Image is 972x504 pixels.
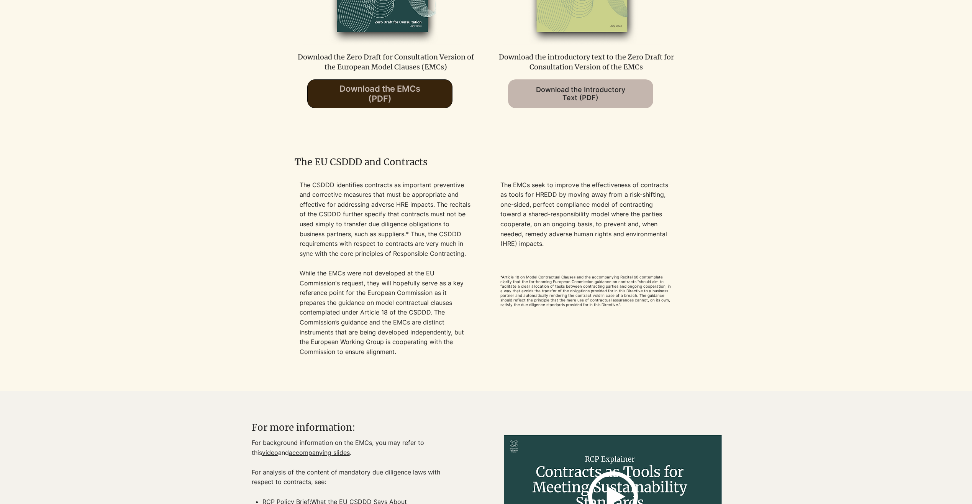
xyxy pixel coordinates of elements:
a: video [262,449,278,456]
span: Download the EMCs (PDF) [339,84,420,104]
p: While the EMCs were not developed at the EU Commission's request,​ they will hopefully serve as a... [300,268,472,377]
p: ​For background information on the EMCs, you may refer to this and . [252,438,460,458]
p: The CSDDD identifies contracts as important preventive and corrective measures that must be appro... [300,180,472,259]
span: For more information: [252,422,355,433]
span: *Article 18 on Model Contractual Clauses and the accompanying Recital 66 contemplate clarify that... [500,275,671,307]
a: Download the Introductory Text (PDF) [508,79,653,108]
p: Download the introductory text to the Zero Draft for Consultation Version of the EMCs [495,52,677,71]
a: Download the EMCs (PDF) [307,79,452,108]
h2: The EU CSDDD and Contracts [295,156,678,169]
a: accompanying slides [289,449,350,456]
p: For analysis of the content of mandatory due diligence laws with respect to contracts, see: [252,468,460,497]
span: Download the Introductory Text (PDF) [536,86,625,102]
p: The EMCs seek to improve the effectiveness of contracts as tools for HREDD by moving away from a ... [500,180,672,249]
p: Download the Zero Draft for Consultation Version of the European Model Clauses (EMCs) [295,52,477,71]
